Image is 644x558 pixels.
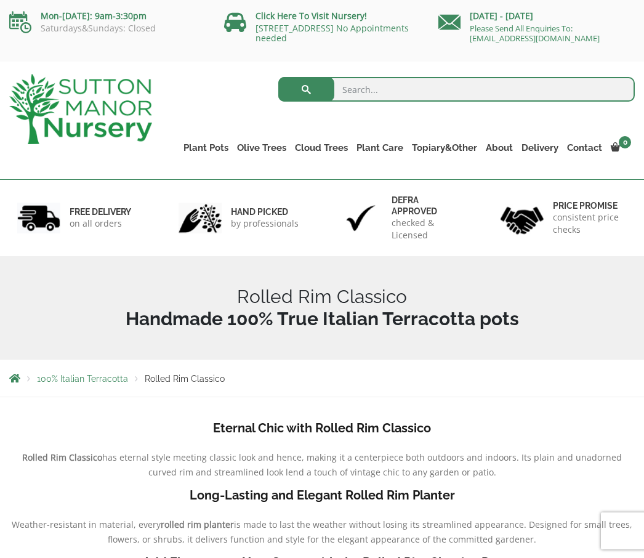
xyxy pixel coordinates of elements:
[231,206,299,217] h6: hand picked
[231,217,299,230] p: by professionals
[179,139,233,156] a: Plant Pots
[256,22,409,44] a: [STREET_ADDRESS] No Appointments needed
[278,77,635,102] input: Search...
[291,139,352,156] a: Cloud Trees
[438,9,635,23] p: [DATE] - [DATE]
[70,217,131,230] p: on all orders
[9,9,206,23] p: Mon-[DATE]: 9am-3:30pm
[37,374,128,384] a: 100% Italian Terracotta
[161,519,234,530] b: rolled rim planter
[501,199,544,237] img: 4.jpg
[179,203,222,234] img: 2.jpg
[553,200,627,211] h6: Price promise
[12,519,161,530] span: Weather-resistant in material, every
[352,139,408,156] a: Plant Care
[553,211,627,236] p: consistent price checks
[108,519,632,545] span: is made to last the weather without losing its streamlined appearance. Designed for small trees, ...
[481,139,517,156] a: About
[563,139,606,156] a: Contact
[9,286,635,330] h1: Rolled Rim Classico
[233,139,291,156] a: Olive Trees
[70,206,131,217] h6: FREE DELIVERY
[256,10,367,22] a: Click Here To Visit Nursery!
[470,23,600,44] a: Please Send All Enquiries To: [EMAIL_ADDRESS][DOMAIN_NAME]
[190,488,455,503] b: Long-Lasting and Elegant Rolled Rim Planter
[392,195,466,217] h6: Defra approved
[22,451,102,463] b: Rolled Rim Classico
[102,451,622,478] span: has eternal style meeting classic look and hence, making it a centerpiece both outdoors and indoo...
[213,421,431,435] b: Eternal Chic with Rolled Rim Classico
[145,374,225,384] span: Rolled Rim Classico
[392,217,466,241] p: checked & Licensed
[606,139,635,156] a: 0
[9,373,635,383] nav: Breadcrumbs
[17,203,60,234] img: 1.jpg
[619,136,631,148] span: 0
[517,139,563,156] a: Delivery
[9,74,152,144] img: logo
[9,23,206,33] p: Saturdays&Sundays: Closed
[408,139,481,156] a: Topiary&Other
[339,203,382,234] img: 3.jpg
